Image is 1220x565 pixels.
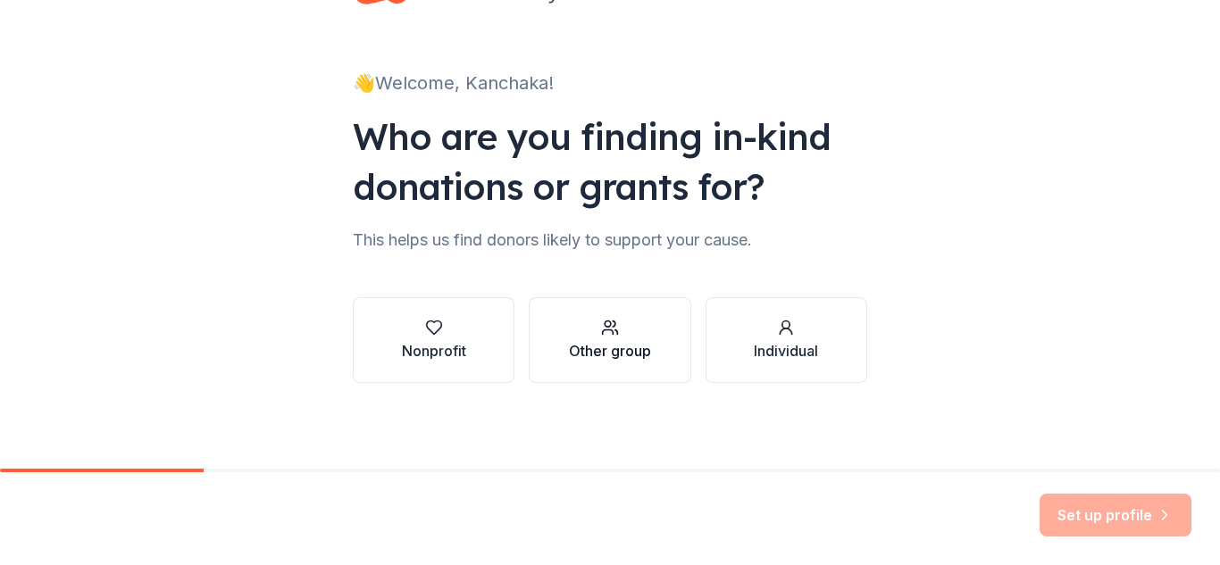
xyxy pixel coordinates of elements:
button: Other group [529,297,690,383]
div: This helps us find donors likely to support your cause. [353,226,867,254]
div: Individual [754,340,818,361]
button: Nonprofit [353,297,514,383]
div: 👋 Welcome, Kanchaka! [353,69,867,97]
div: Who are you finding in-kind donations or grants for? [353,112,867,212]
div: Other group [569,340,651,361]
button: Individual [706,297,867,383]
div: Nonprofit [402,340,466,361]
